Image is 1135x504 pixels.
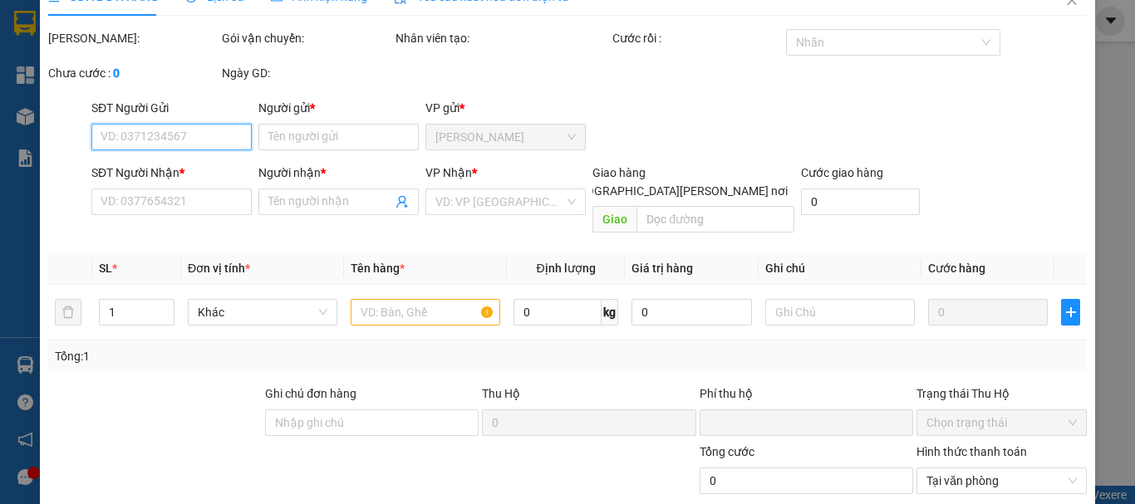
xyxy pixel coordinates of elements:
button: plus [1061,299,1080,325]
div: VP gửi [425,99,586,117]
button: delete [55,299,81,325]
span: SL [99,262,112,275]
label: Hình thức thanh toán [916,445,1027,458]
span: Khác [198,300,327,325]
div: SĐT Người Gửi [91,99,252,117]
span: Giao [592,206,636,232]
span: Cao Tốc [435,125,576,149]
input: Ghi Chú [765,299,915,325]
input: VD: Bàn, Ghế [351,299,500,325]
span: kg [602,299,618,325]
div: [PERSON_NAME]: [48,29,219,47]
span: Đơn vị tính [188,262,250,275]
input: Ghi chú đơn hàng [265,409,479,436]
span: Chọn trạng thái [926,410,1077,435]
div: Ngày GD: [222,64,392,82]
span: Tại văn phòng [926,468,1077,493]
div: Chưa cước : [48,64,219,82]
input: Dọc đường [636,206,794,232]
label: Cước giao hàng [801,166,883,179]
div: Gói vận chuyển: [222,29,392,47]
span: Định lượng [536,262,595,275]
span: VP Nhận [425,166,472,179]
input: 0 [928,299,1048,325]
span: Thu Hộ [482,387,520,400]
div: Trạng thái Thu Hộ [916,384,1087,403]
span: plus [1062,306,1079,319]
span: Giá trị hàng [631,262,693,275]
div: SĐT Người Nhận [91,164,252,182]
span: Tổng cước [700,445,754,458]
div: Cước rồi : [612,29,783,47]
span: Tên hàng [351,262,405,275]
input: Cước giao hàng [801,188,920,215]
span: Cước hàng [928,262,985,275]
span: [GEOGRAPHIC_DATA][PERSON_NAME] nơi [561,182,794,200]
div: Người nhận [258,164,419,182]
b: 0 [113,66,120,80]
span: Giao hàng [592,166,646,179]
label: Ghi chú đơn hàng [265,387,356,400]
span: user-add [396,195,409,208]
th: Ghi chú [759,252,921,285]
div: Người gửi [258,99,419,117]
div: Tổng: 1 [55,347,440,365]
div: Phí thu hộ [700,384,913,409]
div: Nhân viên tạo: [396,29,609,47]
